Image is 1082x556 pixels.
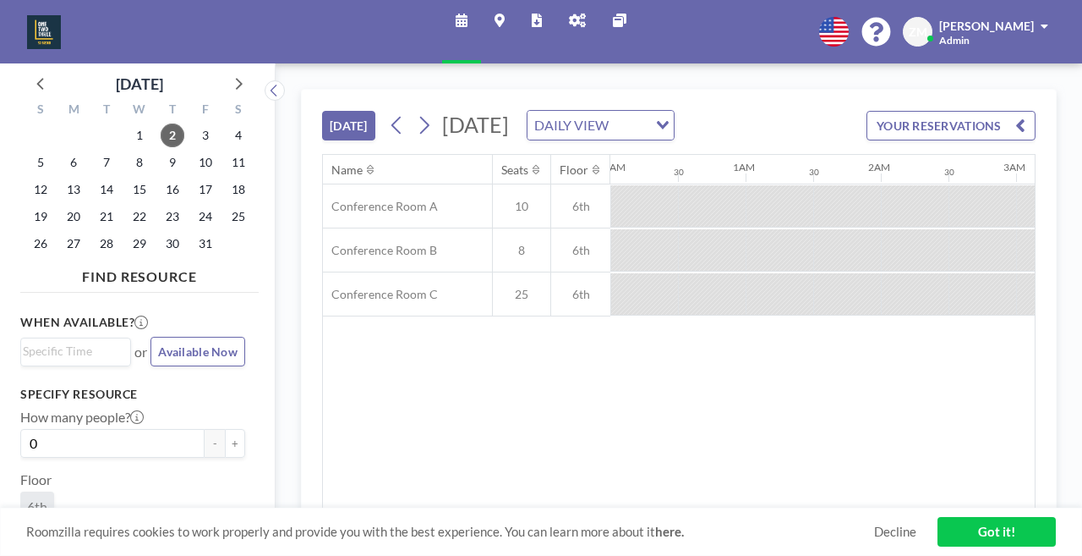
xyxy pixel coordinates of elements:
span: Wednesday, October 15, 2025 [128,178,151,201]
span: ZM [909,25,927,40]
span: 6th [551,287,610,302]
div: S [221,100,254,122]
span: Monday, October 13, 2025 [62,178,85,201]
span: Conference Room A [323,199,438,214]
span: 6th [551,243,610,258]
div: S [25,100,57,122]
div: 12AM [598,161,626,173]
span: Thursday, October 16, 2025 [161,178,184,201]
h3: Specify resource [20,387,245,402]
div: W [123,100,156,122]
span: Saturday, October 11, 2025 [227,151,250,174]
span: Tuesday, October 14, 2025 [95,178,118,201]
span: Conference Room B [323,243,437,258]
span: Wednesday, October 1, 2025 [128,124,151,147]
div: 30 [809,167,819,178]
span: Monday, October 20, 2025 [62,205,85,228]
span: Sunday, October 12, 2025 [29,178,52,201]
span: Monday, October 6, 2025 [62,151,85,174]
span: Thursday, October 9, 2025 [161,151,184,174]
label: Floor [20,471,52,488]
span: or [134,344,147,361]
span: Friday, October 24, 2025 [194,205,217,228]
div: Search for option [527,111,674,140]
img: organization-logo [27,15,61,49]
input: Search for option [614,114,646,136]
span: Saturday, October 25, 2025 [227,205,250,228]
span: Monday, October 27, 2025 [62,232,85,256]
div: Floor [560,162,588,178]
button: Available Now [150,337,245,366]
span: Thursday, October 30, 2025 [161,232,184,256]
span: Roomzilla requires cookies to work properly and provide you with the best experience. You can lea... [26,524,874,540]
span: Friday, October 17, 2025 [194,178,217,201]
span: Sunday, October 5, 2025 [29,151,52,174]
span: Wednesday, October 29, 2025 [128,232,151,256]
a: here. [655,524,684,539]
span: Wednesday, October 22, 2025 [128,205,151,228]
span: 6th [551,199,610,214]
span: DAILY VIEW [531,114,612,136]
span: Friday, October 3, 2025 [194,124,217,147]
div: Seats [501,162,528,178]
div: Name [331,162,363,178]
span: 10 [493,199,550,214]
span: Saturday, October 18, 2025 [227,178,250,201]
span: 8 [493,243,550,258]
div: M [57,100,90,122]
button: YOUR RESERVATIONS [866,111,1036,140]
span: Saturday, October 4, 2025 [227,124,250,147]
span: [PERSON_NAME] [939,19,1034,33]
div: 2AM [868,161,890,173]
div: 3AM [1003,161,1025,173]
span: Tuesday, October 21, 2025 [95,205,118,228]
div: T [156,100,189,122]
span: Friday, October 10, 2025 [194,151,217,174]
span: Sunday, October 26, 2025 [29,232,52,256]
div: [DATE] [116,72,163,96]
div: 1AM [733,161,755,173]
a: Got it! [937,517,1056,547]
span: Tuesday, October 7, 2025 [95,151,118,174]
span: Conference Room C [323,287,438,302]
span: Tuesday, October 28, 2025 [95,232,118,256]
span: Wednesday, October 8, 2025 [128,151,151,174]
h4: FIND RESOURCE [20,261,259,285]
button: - [205,429,225,458]
input: Search for option [23,342,121,361]
span: Friday, October 31, 2025 [194,232,217,256]
span: Thursday, October 23, 2025 [161,205,184,228]
div: 30 [944,167,954,178]
span: Admin [939,34,970,47]
span: Sunday, October 19, 2025 [29,205,52,228]
div: Search for option [21,339,130,364]
span: Thursday, October 2, 2025 [161,124,184,147]
button: [DATE] [322,111,375,140]
span: Available Now [158,344,238,359]
div: F [189,100,221,122]
span: 25 [493,287,550,302]
label: How many people? [20,409,144,426]
a: Decline [874,524,916,540]
span: 6th [27,498,47,515]
button: + [225,429,245,458]
div: T [90,100,123,122]
span: [DATE] [442,112,509,137]
div: 30 [674,167,684,178]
